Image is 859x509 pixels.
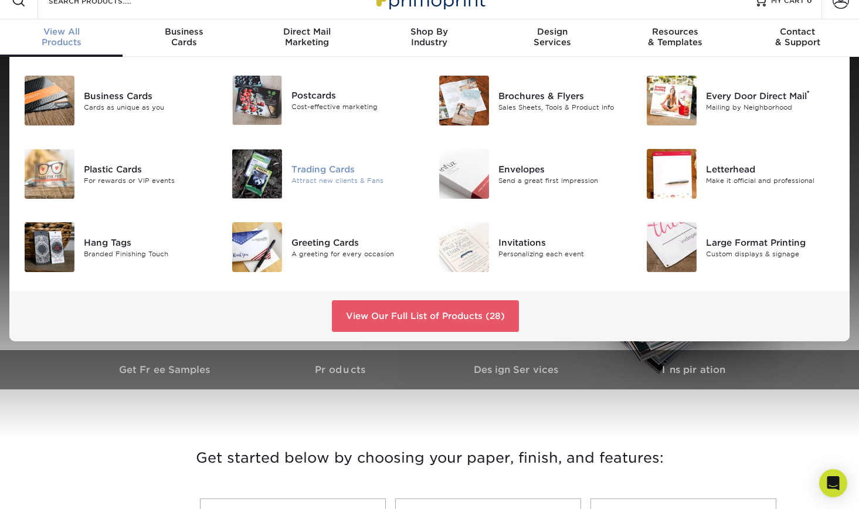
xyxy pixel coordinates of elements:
[613,26,736,47] div: & Templates
[491,26,613,37] span: Design
[498,162,628,175] div: Envelopes
[232,76,282,125] img: Postcards
[291,236,421,249] div: Greeting Cards
[491,19,613,57] a: DesignServices
[706,175,836,185] div: Make it official and professional
[232,222,282,272] img: Greeting Cards
[291,175,421,185] div: Attract new clients & Fans
[819,469,847,497] div: Open Intercom Messenger
[231,144,421,203] a: Trading Cards Trading Cards Attract new clients & Fans
[84,236,213,249] div: Hang Tags
[246,26,368,37] span: Direct Mail
[498,102,628,112] div: Sales Sheets, Tools & Product Info
[646,71,836,130] a: Every Door Direct Mail Every Door Direct Mail® Mailing by Neighborhood
[84,249,213,259] div: Branded Finishing Touch
[25,76,74,125] img: Business Cards
[291,102,421,112] div: Cost-effective marketing
[123,19,245,57] a: BusinessCards
[84,89,213,102] div: Business Cards
[368,19,491,57] a: Shop ByIndustry
[291,89,421,101] div: Postcards
[646,144,836,203] a: Letterhead Letterhead Make it official and professional
[23,71,213,130] a: Business Cards Business Cards Cards as unique as you
[646,218,836,277] a: Large Format Printing Large Format Printing Custom displays & signage
[498,89,628,102] div: Brochures & Flyers
[232,149,282,199] img: Trading Cards
[231,71,421,130] a: Postcards Postcards Cost-effective marketing
[25,149,74,199] img: Plastic Cards
[439,71,629,130] a: Brochures & Flyers Brochures & Flyers Sales Sheets, Tools & Product Info
[23,218,213,277] a: Hang Tags Hang Tags Branded Finishing Touch
[613,26,736,37] span: Resources
[87,432,773,484] h3: Get started below by choosing your paper, finish, and features:
[439,144,629,203] a: Envelopes Envelopes Send a great first impression
[84,102,213,112] div: Cards as unique as you
[613,19,736,57] a: Resources& Templates
[368,26,491,37] span: Shop By
[706,249,836,259] div: Custom displays & signage
[439,218,629,277] a: Invitations Invitations Personalizing each event
[84,175,213,185] div: For rewards or VIP events
[736,26,859,37] span: Contact
[647,222,697,272] img: Large Format Printing
[807,89,810,97] sup: ®
[439,76,489,125] img: Brochures & Flyers
[439,222,489,272] img: Invitations
[706,89,836,102] div: Every Door Direct Mail
[498,236,628,249] div: Invitations
[25,222,74,272] img: Hang Tags
[439,149,489,199] img: Envelopes
[706,162,836,175] div: Letterhead
[246,19,368,57] a: Direct MailMarketing
[332,300,519,332] a: View Our Full List of Products (28)
[736,19,859,57] a: Contact& Support
[498,249,628,259] div: Personalizing each event
[123,26,245,37] span: Business
[647,76,697,125] img: Every Door Direct Mail
[246,26,368,47] div: Marketing
[706,102,836,112] div: Mailing by Neighborhood
[706,236,836,249] div: Large Format Printing
[647,149,697,199] img: Letterhead
[84,162,213,175] div: Plastic Cards
[231,218,421,277] a: Greeting Cards Greeting Cards A greeting for every occasion
[291,249,421,259] div: A greeting for every occasion
[368,26,491,47] div: Industry
[736,26,859,47] div: & Support
[23,144,213,203] a: Plastic Cards Plastic Cards For rewards or VIP events
[491,26,613,47] div: Services
[291,162,421,175] div: Trading Cards
[123,26,245,47] div: Cards
[498,175,628,185] div: Send a great first impression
